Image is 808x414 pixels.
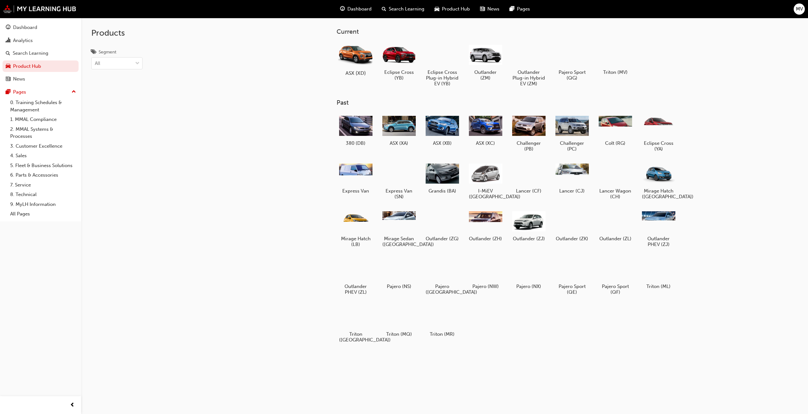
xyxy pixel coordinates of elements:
[8,161,79,171] a: 5. Fleet & Business Solutions
[6,89,10,95] span: pages-icon
[8,115,79,124] a: 1. MMAL Compliance
[510,40,548,89] a: Outlander Plug-in Hybrid EV (ZM)
[382,236,416,247] h5: Mirage Sedan ([GEOGRAPHIC_DATA])
[642,140,675,152] h5: Eclipse Cross (YA)
[72,88,76,96] span: up-icon
[553,112,591,154] a: Challenger (PC)
[435,5,439,13] span: car-icon
[480,5,485,13] span: news-icon
[380,112,418,149] a: ASX (XA)
[642,188,675,200] h5: Mirage Hatch ([GEOGRAPHIC_DATA])
[340,5,345,13] span: guage-icon
[639,207,678,250] a: Outlander PHEV (ZJ)
[442,5,470,13] span: Product Hub
[426,188,459,194] h5: Grandis (BA)
[91,50,96,55] span: tags-icon
[510,112,548,154] a: Challenger (PB)
[423,207,461,244] a: Outlander (ZG)
[596,40,634,77] a: Triton (MV)
[91,28,143,38] h2: Products
[99,49,116,55] div: Segment
[337,40,375,77] a: ASX (XD)
[8,209,79,219] a: All Pages
[599,140,632,146] h5: Colt (RG)
[469,69,502,81] h5: Outlander (ZM)
[599,236,632,242] h5: Outlander (ZL)
[555,140,589,152] h5: Challenger (PC)
[3,47,79,59] a: Search Learning
[553,159,591,196] a: Lancer (CJ)
[555,69,589,81] h5: Pajero Sport (QG)
[639,255,678,292] a: Triton (ML)
[426,140,459,146] h5: ASX (XB)
[8,170,79,180] a: 6. Parts & Accessories
[8,124,79,141] a: 2. MMAL Systems & Processes
[6,25,10,31] span: guage-icon
[512,236,546,242] h5: Outlander (ZJ)
[3,60,79,72] a: Product Hub
[596,255,634,298] a: Pajero Sport (QF)
[380,303,418,340] a: Triton (MQ)
[642,236,675,247] h5: Outlander PHEV (ZJ)
[639,159,678,202] a: Mirage Hatch ([GEOGRAPHIC_DATA])
[380,207,418,250] a: Mirage Sedan ([GEOGRAPHIC_DATA])
[13,75,25,83] div: News
[3,35,79,46] a: Analytics
[3,86,79,98] button: Pages
[337,159,375,196] a: Express Van
[382,69,416,81] h5: Eclipse Cross (YB)
[380,40,418,83] a: Eclipse Cross (YB)
[426,236,459,242] h5: Outlander (ZG)
[95,60,100,67] div: All
[426,331,459,337] h5: Triton (MR)
[426,69,459,87] h5: Eclipse Cross Plug-in Hybrid EV (YB)
[13,37,33,44] div: Analytics
[466,255,505,292] a: Pajero (NW)
[382,188,416,200] h5: Express Van (SN)
[380,159,418,202] a: Express Van (SN)
[596,207,634,244] a: Outlander (ZL)
[13,24,37,31] div: Dashboard
[599,284,632,295] h5: Pajero Sport (QF)
[553,40,591,83] a: Pajero Sport (QG)
[3,20,79,86] button: DashboardAnalyticsSearch LearningProduct HubNews
[8,151,79,161] a: 4. Sales
[6,76,10,82] span: news-icon
[555,284,589,295] h5: Pajero Sport (QE)
[382,5,386,13] span: search-icon
[512,140,546,152] h5: Challenger (PB)
[338,70,373,76] h5: ASX (XD)
[380,255,418,292] a: Pajero (NS)
[596,159,634,202] a: Lancer Wagon (CH)
[337,99,698,106] h3: Past
[3,5,76,13] img: mmal
[382,140,416,146] h5: ASX (XA)
[423,159,461,196] a: Grandis (BA)
[423,40,461,89] a: Eclipse Cross Plug-in Hybrid EV (YB)
[8,200,79,209] a: 9. MyLH Information
[510,207,548,244] a: Outlander (ZJ)
[426,284,459,295] h5: Pajero ([GEOGRAPHIC_DATA])
[510,255,548,292] a: Pajero (NX)
[382,331,416,337] h5: Triton (MQ)
[339,331,373,343] h5: Triton ([GEOGRAPHIC_DATA])
[8,141,79,151] a: 3. Customer Excellence
[475,3,505,16] a: news-iconNews
[377,3,429,16] a: search-iconSearch Learning
[510,159,548,196] a: Lancer (CF)
[599,69,632,75] h5: Triton (MV)
[487,5,499,13] span: News
[429,3,475,16] a: car-iconProduct Hub
[339,140,373,146] h5: 380 (DB)
[517,5,530,13] span: Pages
[8,190,79,200] a: 8. Technical
[335,3,377,16] a: guage-iconDashboard
[555,188,589,194] h5: Lancer (CJ)
[642,284,675,289] h5: Triton (ML)
[339,236,373,247] h5: Mirage Hatch (LB)
[382,284,416,289] h5: Pajero (NS)
[466,159,505,202] a: I-MiEV ([GEOGRAPHIC_DATA])
[339,284,373,295] h5: Outlander PHEV (ZL)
